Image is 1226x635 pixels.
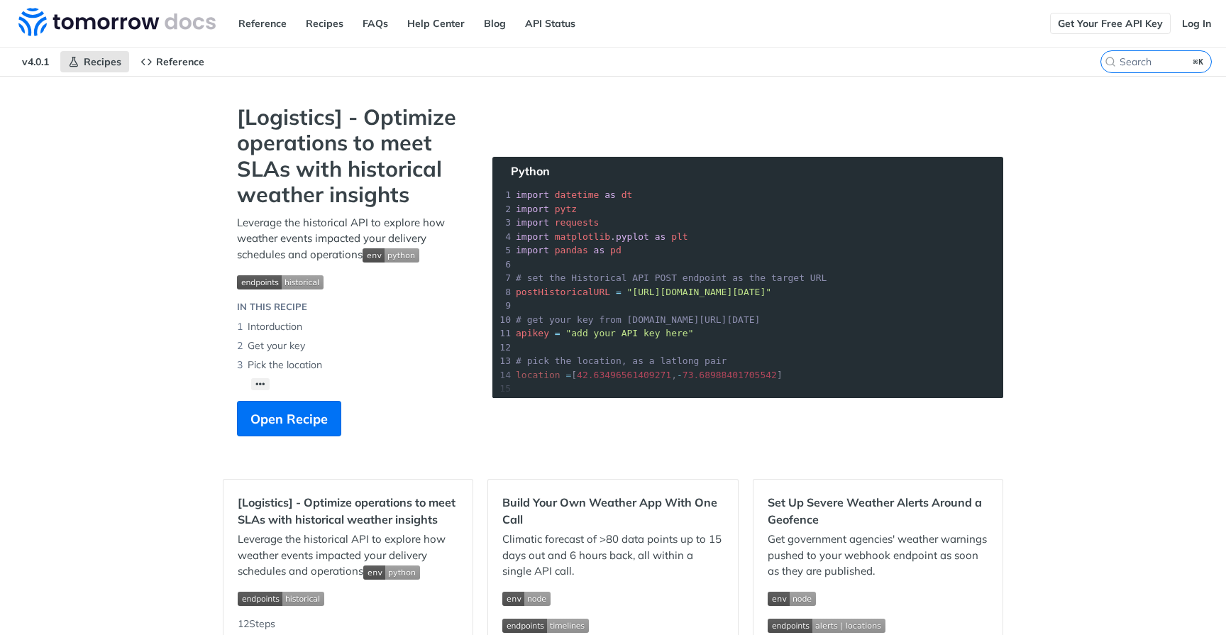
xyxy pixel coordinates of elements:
[768,531,988,580] p: Get government agencies' weather warnings pushed to your webhook endpoint as soon as they are pub...
[251,378,270,390] button: •••
[1190,55,1208,69] kbd: ⌘K
[237,317,464,336] li: Intorduction
[1174,13,1219,34] a: Log In
[60,51,129,72] a: Recipes
[768,592,816,606] img: env
[237,336,464,355] li: Get your key
[250,409,328,429] span: Open Recipe
[502,617,723,633] span: Expand image
[238,590,458,607] span: Expand image
[84,55,121,68] span: Recipes
[14,51,57,72] span: v4.0.1
[363,248,419,263] img: env
[298,13,351,34] a: Recipes
[238,531,458,580] p: Leverage the historical API to explore how weather events impacted your delivery schedules and op...
[237,104,464,208] strong: [Logistics] - Optimize operations to meet SLAs with historical weather insights
[476,13,514,34] a: Blog
[355,13,396,34] a: FAQs
[237,215,464,263] p: Leverage the historical API to explore how weather events impacted your delivery schedules and op...
[502,592,551,606] img: env
[768,617,988,633] span: Expand image
[768,590,988,607] span: Expand image
[238,494,458,528] h2: [Logistics] - Optimize operations to meet SLAs with historical weather insights
[237,401,341,436] button: Open Recipe
[238,592,324,606] img: endpoint
[231,13,294,34] a: Reference
[237,355,464,375] li: Pick the location
[237,300,307,314] div: IN THIS RECIPE
[133,51,212,72] a: Reference
[18,8,216,36] img: Tomorrow.io Weather API Docs
[399,13,473,34] a: Help Center
[768,494,988,528] h2: Set Up Severe Weather Alerts Around a Geofence
[502,590,723,607] span: Expand image
[517,13,583,34] a: API Status
[237,275,324,289] img: endpoint
[1105,56,1116,67] svg: Search
[502,531,723,580] p: Climatic forecast of >80 data points up to 15 days out and 6 hours back, all within a single API ...
[502,619,589,633] img: endpoint
[363,564,420,578] span: Expand image
[1050,13,1171,34] a: Get Your Free API Key
[363,565,420,580] img: env
[156,55,204,68] span: Reference
[768,619,885,633] img: endpoint
[363,248,419,261] span: Expand image
[237,273,464,289] span: Expand image
[502,494,723,528] h2: Build Your Own Weather App With One Call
